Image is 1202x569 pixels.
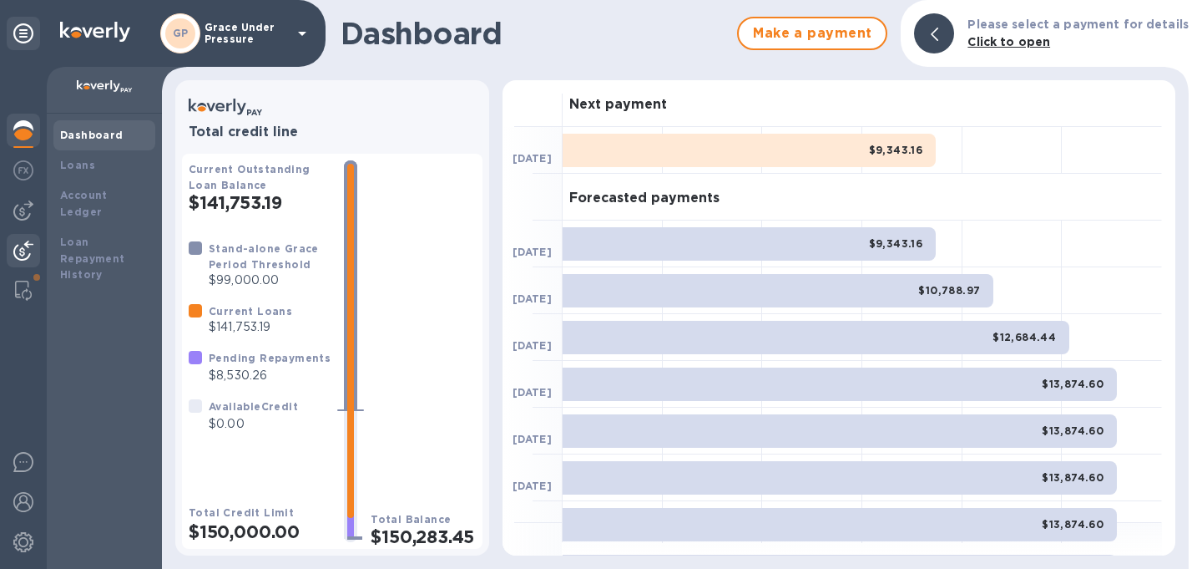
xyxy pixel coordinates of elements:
[1042,378,1104,390] b: $13,874.60
[371,513,451,526] b: Total Balance
[173,27,189,39] b: GP
[513,433,552,445] b: [DATE]
[189,192,331,213] h2: $141,753.19
[7,17,40,50] div: Unpin categories
[513,386,552,399] b: [DATE]
[341,16,729,51] h1: Dashboard
[513,152,552,165] b: [DATE]
[209,272,331,289] p: $99,000.00
[869,237,923,250] b: $9,343.16
[737,17,887,50] button: Make a payment
[209,415,298,433] p: $0.00
[869,144,923,156] b: $9,343.16
[189,521,331,542] h2: $150,000.00
[189,506,294,519] b: Total Credit Limit
[60,22,130,42] img: Logo
[1042,518,1104,531] b: $13,874.60
[13,160,33,180] img: Foreign exchange
[752,23,872,43] span: Make a payment
[209,367,331,384] p: $8,530.26
[209,352,331,364] b: Pending Repayments
[60,159,95,171] b: Loans
[189,163,311,191] b: Current Outstanding Loan Balance
[918,284,980,297] b: $10,788.97
[209,400,298,413] b: Available Credit
[513,246,552,258] b: [DATE]
[60,189,108,218] b: Account Ledger
[967,18,1189,31] b: Please select a payment for details
[371,526,476,547] h2: $150,283.45
[205,22,288,45] p: Grace Under Pressure
[569,191,720,206] h3: Forecasted payments
[513,292,552,305] b: [DATE]
[967,35,1050,48] b: Click to open
[60,129,124,141] b: Dashboard
[1042,424,1104,437] b: $13,874.60
[569,97,667,113] h3: Next payment
[60,236,125,282] b: Loan Repayment History
[1042,471,1104,484] b: $13,874.60
[513,339,552,352] b: [DATE]
[513,480,552,492] b: [DATE]
[189,124,476,140] h3: Total credit line
[209,242,319,271] b: Stand-alone Grace Period Threshold
[992,331,1056,343] b: $12,684.44
[209,318,292,336] p: $141,753.19
[209,305,292,318] b: Current Loans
